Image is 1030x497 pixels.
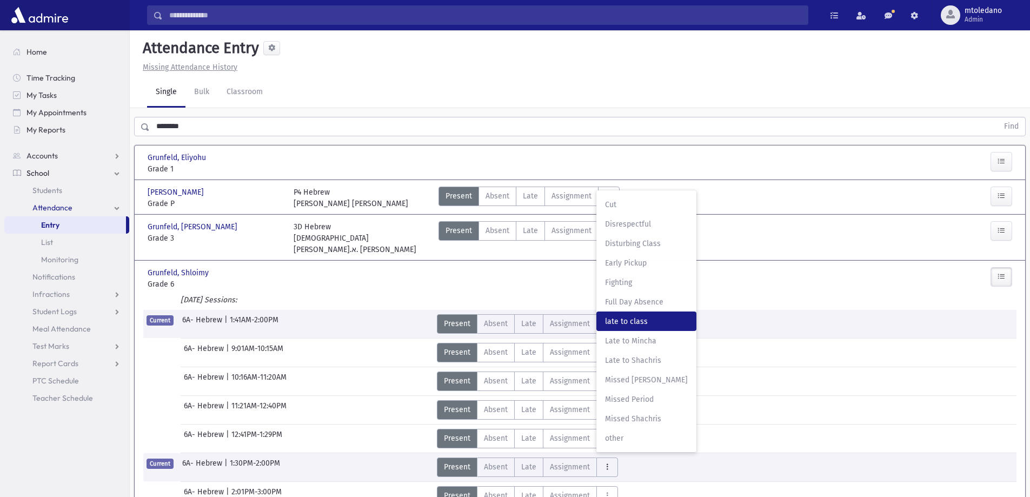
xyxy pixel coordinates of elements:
span: My Tasks [26,90,57,100]
span: Disrespectful [605,218,688,230]
span: 11:21AM-12:40PM [231,400,287,420]
span: Missed [PERSON_NAME] [605,374,688,386]
span: Absent [484,375,508,387]
span: Home [26,47,47,57]
a: My Tasks [4,87,129,104]
span: late to class [605,316,688,327]
span: [PERSON_NAME] [148,187,206,198]
span: Infractions [32,289,70,299]
span: Absent [486,225,509,236]
span: Present [444,461,470,473]
span: | [226,429,231,448]
span: Report Cards [32,359,78,368]
span: Early Pickup [605,257,688,269]
a: List [4,234,129,251]
input: Search [163,5,808,25]
span: Assignment [550,433,590,444]
span: Full Day Absence [605,296,688,308]
span: Late [521,375,536,387]
a: Notifications [4,268,129,286]
span: 6A- Hebrew [182,314,224,334]
span: Assignment [550,404,590,415]
a: Home [4,43,129,61]
span: Current [147,315,174,326]
span: Late [521,404,536,415]
span: Grade P [148,198,283,209]
span: Assignment [550,461,590,473]
a: Teacher Schedule [4,389,129,407]
button: Find [998,117,1025,136]
span: Admin [965,15,1002,24]
span: Late to Mincha [605,335,688,347]
span: My Appointments [26,108,87,117]
span: Present [444,347,470,358]
span: Absent [486,190,509,202]
span: Late [523,190,538,202]
span: Time Tracking [26,73,75,83]
a: Missing Attendance History [138,63,237,72]
span: Students [32,185,62,195]
div: 3D Hebrew [DEMOGRAPHIC_DATA][PERSON_NAME].א. [PERSON_NAME] [294,221,429,255]
span: Late [521,461,536,473]
span: Absent [484,461,508,473]
span: Late to Shachris [605,355,688,366]
span: Grade 6 [148,279,283,290]
span: Missed Period [605,394,688,405]
span: Attendance [32,203,72,213]
div: AttTypes [437,400,618,420]
span: | [226,372,231,391]
a: Attendance [4,199,129,216]
span: Assignment [551,190,592,202]
a: Classroom [218,77,271,108]
span: Late [521,318,536,329]
span: Absent [484,404,508,415]
span: 10:16AM-11:20AM [231,372,287,391]
span: Present [444,404,470,415]
span: other [605,433,688,444]
span: Missed Shachris [605,413,688,425]
span: Current [147,459,174,469]
h5: Attendance Entry [138,39,259,57]
span: Assignment [550,347,590,358]
span: 6A- Hebrew [184,372,226,391]
span: Present [446,225,472,236]
span: Grade 3 [148,233,283,244]
span: Grade 1 [148,163,283,175]
span: | [226,343,231,362]
span: 6A- Hebrew [184,400,226,420]
a: Accounts [4,147,129,164]
span: 1:41AM-2:00PM [230,314,278,334]
span: 1:30PM-2:00PM [230,458,280,477]
span: Teacher Schedule [32,393,93,403]
span: Late [523,225,538,236]
span: Entry [41,220,59,230]
a: My Appointments [4,104,129,121]
span: 6A- Hebrew [184,429,226,448]
div: AttTypes [437,372,618,391]
span: Present [444,433,470,444]
span: Late [521,347,536,358]
div: AttTypes [437,314,618,334]
a: Bulk [185,77,218,108]
a: Time Tracking [4,69,129,87]
span: Cut [605,199,688,210]
a: Report Cards [4,355,129,372]
span: Absent [484,318,508,329]
span: Disturbing Class [605,238,688,249]
span: | [224,458,230,477]
span: Absent [484,433,508,444]
span: | [226,400,231,420]
span: Present [444,318,470,329]
a: Monitoring [4,251,129,268]
div: AttTypes [438,221,620,255]
span: Late [521,433,536,444]
a: Student Logs [4,303,129,320]
div: AttTypes [438,187,620,209]
span: List [41,237,53,247]
span: Test Marks [32,341,69,351]
span: Assignment [551,225,592,236]
span: Present [444,375,470,387]
div: AttTypes [437,343,618,362]
a: PTC Schedule [4,372,129,389]
span: My Reports [26,125,65,135]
